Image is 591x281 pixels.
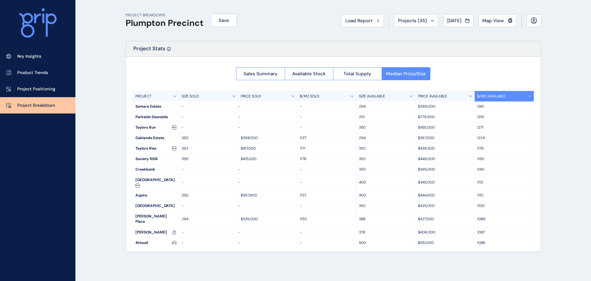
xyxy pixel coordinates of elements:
p: SIZE AVAILABLE [359,94,385,99]
p: 350 [182,156,235,162]
p: 350 [359,167,413,172]
p: 1176 [300,156,354,162]
p: $399,000 [418,104,472,109]
p: PROJECT BREAKDOWN [126,13,203,18]
p: - [182,125,235,130]
p: 1100 [477,203,531,209]
p: 294 [359,104,413,109]
div: Taylors Rise [133,143,179,154]
p: - [238,203,297,209]
p: SIZE SOLD [182,94,199,99]
p: $417,000 [241,146,295,151]
div: [PERSON_NAME] [133,227,179,238]
p: 350 [359,125,413,130]
p: 392 [359,203,413,209]
p: 1137 [300,193,354,198]
p: 1113 [477,180,531,185]
p: - [238,167,297,172]
p: PROJECT [135,94,151,99]
p: - [300,167,354,172]
span: Projects ( 35 ) [398,18,427,24]
button: Available Stock [285,67,333,80]
p: - [182,203,235,209]
p: - [182,104,235,109]
span: Sales Summary [243,71,278,77]
button: Total Supply [333,67,382,80]
p: $439,500 [418,146,472,151]
p: PRICE SOLD [241,94,261,99]
p: $444,900 [418,193,472,198]
p: Project Stats [133,45,165,56]
p: - [238,180,297,185]
p: - [238,125,297,130]
p: - [300,203,354,209]
span: Load Report [345,18,372,24]
button: Map View [478,14,517,27]
p: - [182,180,235,185]
p: - [300,125,354,130]
p: 392 [359,156,413,162]
p: 400 [359,193,413,198]
span: Map View [482,18,504,24]
div: Society 1056 [133,154,179,164]
p: 294 [359,135,413,141]
p: - [238,240,297,246]
button: [DATE] [443,14,473,27]
p: Product Trends [17,70,48,76]
p: - [238,104,297,109]
p: 294 [182,217,235,222]
span: [DATE] [447,18,461,24]
p: 210 [359,114,413,120]
span: Save [219,17,229,23]
span: Total Supply [344,71,371,77]
p: - [182,167,235,172]
p: 378 [359,230,413,235]
span: Median Price/Size [386,71,426,77]
span: Available Stock [292,71,326,77]
div: Oaklands Estate [133,133,179,143]
p: 1171 [300,146,354,151]
p: 350 [182,135,235,141]
p: - [182,114,235,120]
p: 500 [359,240,413,246]
p: - [300,104,354,109]
p: 1089 [477,217,531,222]
p: $398,000 [241,135,295,141]
p: 1271 [477,125,531,130]
div: [PERSON_NAME] Place [133,211,179,227]
p: - [300,114,354,120]
p: 1315 [477,114,531,120]
p: 388 [359,217,413,222]
div: Samara Estate [133,101,179,112]
div: Creekbank [133,164,179,175]
button: Projects (35) [394,14,438,27]
p: $367,000 [418,135,472,141]
p: $406,000 [418,230,472,235]
p: $551,000 [418,240,472,246]
p: - [300,180,354,185]
p: 392 [182,146,235,151]
p: $339,000 [241,217,295,222]
p: $/M2 AVAILABLE [477,94,505,99]
p: 1140 [477,167,531,172]
p: 1086 [477,240,531,246]
p: $427,000 [418,217,472,222]
p: Key Insights [17,53,41,60]
p: Project Breakdown [17,102,55,109]
p: 1176 [477,146,531,151]
p: Project Positioning [17,86,55,92]
div: [GEOGRAPHIC_DATA] [133,201,179,211]
div: Aspire [133,190,179,200]
p: 1224 [477,135,531,141]
p: - [182,230,235,235]
p: 1361 [477,104,531,109]
p: - [300,230,354,235]
div: Parkside Deanside [133,112,179,122]
p: $455,000 [418,125,472,130]
button: Median Price/Size [382,67,431,80]
p: 1137 [300,135,354,141]
p: - [182,240,235,246]
p: 350 [182,193,235,198]
div: [GEOGRAPHIC_DATA] [133,175,179,190]
p: PRICE AVAILABLE [418,94,447,99]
